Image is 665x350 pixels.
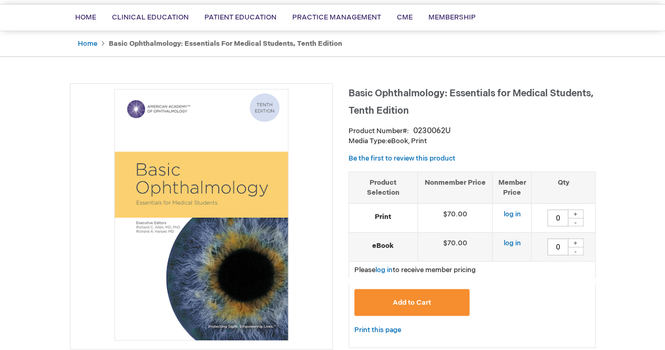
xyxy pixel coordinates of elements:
[112,13,189,22] span: Clinical Education
[78,39,97,48] a: Home
[531,172,595,203] th: Qty
[413,126,451,136] div: 0230062U
[503,210,520,218] a: log in
[349,136,596,146] p: eBook, Print
[354,212,412,222] strong: Print
[417,204,493,233] td: $70.00
[375,266,393,274] a: log in
[428,13,476,22] span: Membership
[109,39,342,48] strong: Basic Ophthalmology: Essentials for Medical Students, Tenth Edition
[354,241,412,251] strong: eBook
[349,137,387,145] strong: Media Type:
[354,324,401,337] a: Print this page
[393,298,431,307] span: Add to Cart
[568,238,584,247] div: +
[354,289,470,316] button: Add to Cart
[204,13,277,22] span: Patient Education
[503,239,520,247] a: log in
[568,209,584,218] div: +
[349,172,418,203] th: Product Selection
[547,209,568,226] input: Qty
[568,247,584,255] div: -
[547,238,568,255] input: Qty
[493,172,531,203] th: Member Price
[397,13,413,22] span: CME
[349,88,594,116] span: Basic Ophthalmology: Essentials for Medical Students, Tenth Edition
[568,218,584,226] div: -
[292,13,381,22] span: Practice Management
[417,172,493,203] th: Nonmember Price
[417,233,493,262] td: $70.00
[349,154,455,163] a: Be the first to review this product
[349,127,409,135] strong: Product Number
[354,266,476,274] span: Please to receive member pricing
[76,89,327,341] img: Basic Ophthalmology: Essentials for Medical Students, Tenth Edition
[75,13,96,22] span: Home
